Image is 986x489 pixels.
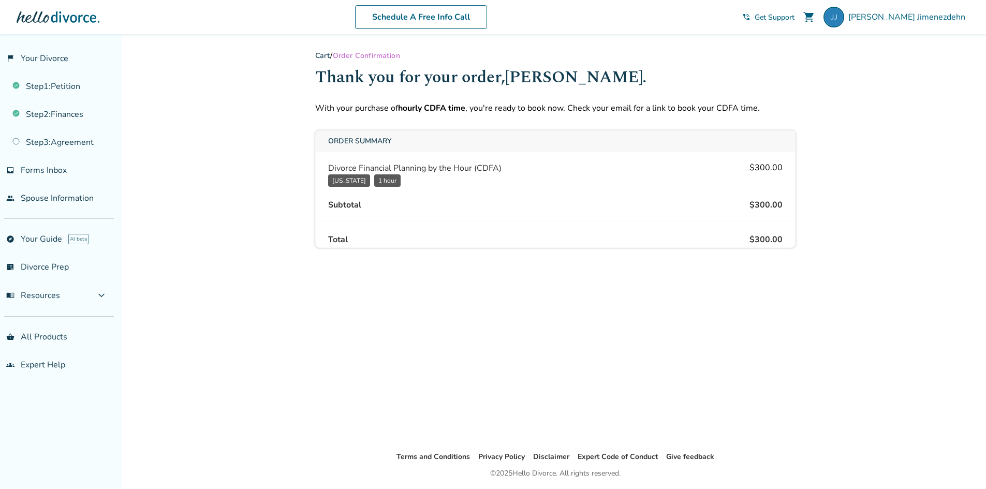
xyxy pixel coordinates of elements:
[6,166,14,174] span: inbox
[6,54,14,63] span: flag_2
[355,5,487,29] a: Schedule A Free Info Call
[478,452,525,462] a: Privacy Policy
[742,13,750,21] span: phone_in_talk
[533,451,569,463] li: Disclaimer
[333,51,401,61] span: Order Confirmation
[315,65,796,90] h1: Thank you for your order, [PERSON_NAME] .
[328,199,361,211] div: Subtotal
[749,199,783,211] div: $300.00
[6,235,14,243] span: explore
[328,162,502,174] span: Divorce Financial Planning by the Hour (CDFA)
[755,12,794,22] span: Get Support
[6,194,14,202] span: people
[823,7,844,27] img: justine.jj@gmail.com
[68,234,89,244] span: AI beta
[742,12,794,22] a: phone_in_talkGet Support
[749,234,783,245] div: $300.00
[6,333,14,341] span: shopping_basket
[578,452,658,462] a: Expert Code of Conduct
[315,51,331,61] a: Cart
[328,174,370,187] div: [US_STATE]
[21,165,67,176] span: Forms Inbox
[398,102,465,114] strong: hourly CDFA time
[328,234,348,245] div: Total
[666,451,714,463] li: Give feedback
[6,263,14,271] span: list_alt_check
[316,131,795,152] div: Order Summary
[315,51,796,61] div: /
[6,361,14,369] span: groups
[396,452,470,462] a: Terms and Conditions
[749,162,783,187] div: $300.00
[6,291,14,300] span: menu_book
[490,467,621,480] div: © 2025 Hello Divorce. All rights reserved.
[6,290,60,301] span: Resources
[934,439,986,489] iframe: Chat Widget
[315,102,796,114] p: With your purchase of , you're ready to book now. Check your email for a link to book your CDFA t...
[95,289,108,302] span: expand_more
[374,174,401,187] div: 1 hour
[803,11,815,23] span: shopping_cart
[848,11,969,23] span: [PERSON_NAME] Jimenezdehn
